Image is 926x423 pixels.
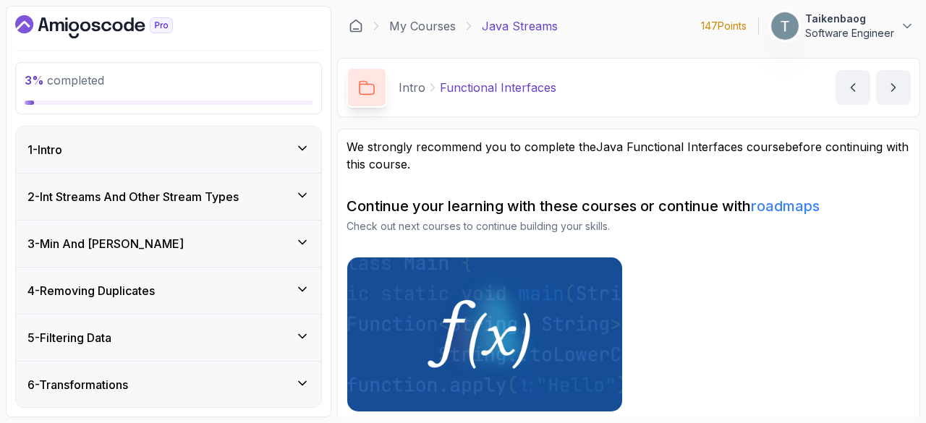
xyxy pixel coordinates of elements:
[347,257,622,411] img: Java Functional Interfaces card
[15,15,206,38] a: Dashboard
[440,79,556,96] p: Functional Interfaces
[482,17,558,35] p: Java Streams
[16,362,321,408] button: 6-Transformations
[16,221,321,267] button: 3-Min And [PERSON_NAME]
[865,365,912,409] iframe: chat widget
[596,140,785,154] a: Java Functional Interfaces course
[25,73,104,87] span: completed
[399,79,425,96] p: Intro
[347,138,911,173] p: We strongly recommend you to complete the before continuing with this course.
[347,219,911,234] p: Check out next courses to continue building your skills.
[347,196,911,216] h2: Continue your learning with these courses or continue with
[27,376,128,393] h3: 6 - Transformations
[349,19,363,33] a: Dashboard
[770,12,914,40] button: user profile imageTaikenbaogSoftware Engineer
[27,282,155,299] h3: 4 - Removing Duplicates
[389,17,456,35] a: My Courses
[27,188,239,205] h3: 2 - Int Streams And Other Stream Types
[805,26,894,40] p: Software Engineer
[651,58,912,358] iframe: chat widget
[25,73,44,87] span: 3 %
[771,12,799,40] img: user profile image
[16,315,321,361] button: 5-Filtering Data
[27,329,111,346] h3: 5 - Filtering Data
[16,127,321,173] button: 1-Intro
[16,268,321,314] button: 4-Removing Duplicates
[701,19,747,33] p: 147 Points
[16,174,321,220] button: 2-Int Streams And Other Stream Types
[27,141,62,158] h3: 1 - Intro
[27,235,184,252] h3: 3 - Min And [PERSON_NAME]
[805,12,894,26] p: Taikenbaog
